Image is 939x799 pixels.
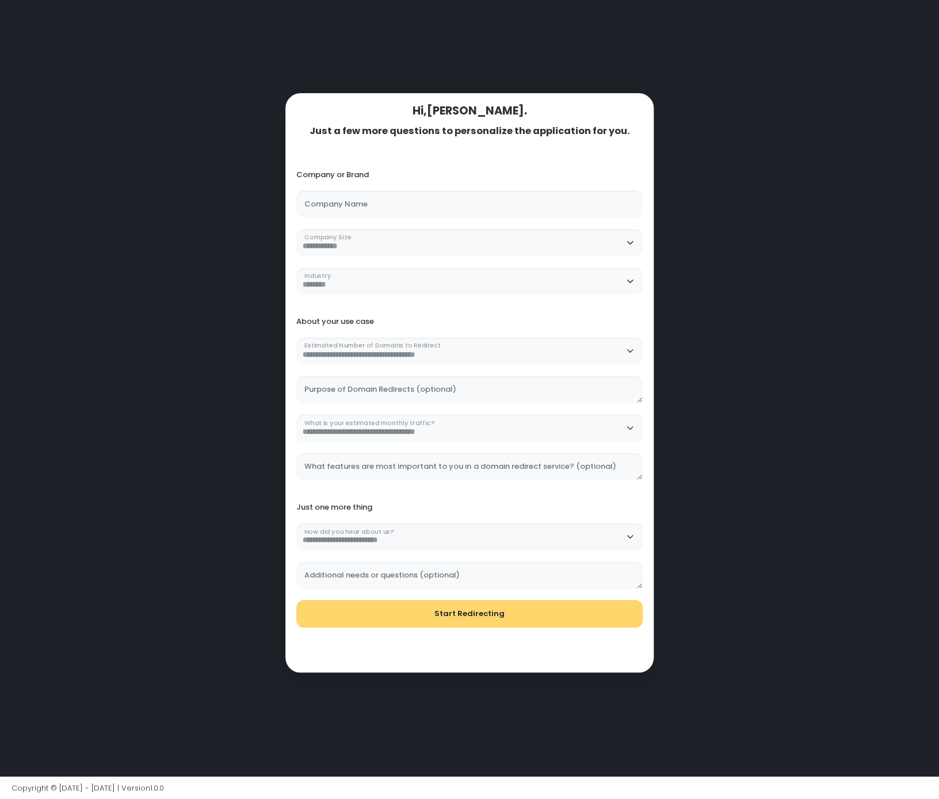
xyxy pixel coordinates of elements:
div: About your use case [296,317,643,326]
div: Hi, [PERSON_NAME] . [296,104,643,117]
span: Copyright © [DATE] - [DATE] | Version 1.0.0 [12,782,164,793]
div: Company or Brand [296,170,643,179]
div: Just a few more questions to personalize the application for you. [296,125,643,137]
button: Start Redirecting [296,600,643,628]
div: Just one more thing [296,503,643,512]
